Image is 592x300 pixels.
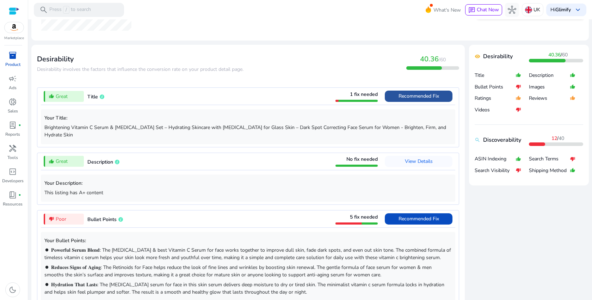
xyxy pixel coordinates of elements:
p: Videos [475,106,516,114]
mat-icon: thumb_down_alt [570,153,575,165]
span: lab_profile [8,121,17,129]
img: amazon.svg [5,22,24,33]
mat-icon: thumb_up_alt [49,159,54,164]
span: code_blocks [8,167,17,176]
span: inventory_2 [8,51,17,60]
p: Description [529,72,570,79]
span: / [63,6,69,14]
p: Ads [9,85,17,91]
b: Glimify [555,6,571,13]
span: 𝐇𝐲𝐝𝐫𝐚𝐭𝐢𝐨𝐧 𝐓𝐡𝐚𝐭 𝐋𝐚𝐬𝐭𝐬: The [MEDICAL_DATA] serum for face in this skin serum delivers deep moisture... [44,281,444,295]
p: Shipping Method [529,167,570,174]
p: Product [5,61,20,68]
button: Recommended Fix [385,213,452,225]
span: Chat Now [477,6,499,13]
span: Great [56,158,68,165]
mat-icon: thumb_down_alt [516,104,521,116]
span: No fix needed [346,156,378,163]
p: UK [534,4,540,16]
button: View Details [385,156,452,167]
p: Press to search [49,6,91,14]
p: ASIN Indexing [475,155,516,163]
p: Resources [3,201,23,207]
span: campaign [8,74,17,83]
mat-icon: thumb_up_alt [570,81,575,93]
span: Recommended Fix [399,215,439,222]
h3: Desirability [37,55,243,63]
button: hub [505,3,519,17]
p: Reports [5,131,20,137]
p: Reviews [529,95,570,102]
p: This listing has A+ content [44,189,452,196]
mat-icon: thumb_up_alt [570,165,575,176]
p: Title [475,72,516,79]
span: 𝐏𝐨𝐰𝐞𝐫𝐟𝐮𝐥 𝐒𝐞𝐫𝐮𝐦 𝐁𝐥𝐞𝐧𝐝: The [MEDICAL_DATA] & best Vitamin C Serum for face works together to improv... [44,247,451,261]
span: Description [87,159,113,165]
p: Ratings [475,95,516,102]
span: chat [468,7,475,14]
span: Desirability involves the factors that influence the conversion rate on your product detail page. [37,66,243,73]
p: Tools [7,154,18,161]
span: 40 [559,135,564,142]
mat-icon: search [475,137,480,143]
span: hub [508,6,516,14]
span: Recommended Fix [399,93,439,99]
img: uk.svg [525,6,532,13]
b: 40.36 [548,51,561,58]
span: 5 fix needed [350,214,378,220]
mat-icon: brightness_1 [44,247,49,252]
p: Bullet Points [475,84,516,91]
span: Title [87,93,98,100]
p: Hi [550,7,571,12]
span: / [551,135,564,142]
p: Sales [8,108,18,114]
span: handyman [8,144,17,153]
h5: Your Bullet Points: [44,238,452,244]
mat-icon: thumb_up_alt [49,93,54,99]
mat-icon: thumb_up_alt [516,92,521,104]
p: Brightening Vitamin C Serum & [MEDICAL_DATA] Set – Hydrating Skincare with [MEDICAL_DATA] for Gla... [44,124,452,139]
span: 40.36 [420,54,439,64]
h5: Your Title: [44,115,452,121]
span: 1 fix needed [350,91,378,98]
span: keyboard_arrow_down [574,6,582,14]
span: Great [56,93,68,100]
span: donut_small [8,98,17,106]
span: fiber_manual_record [18,194,21,196]
p: Search Terms [529,155,570,163]
mat-icon: thumb_up_alt [570,69,575,81]
p: Search Visibility [475,167,516,174]
b: Desirability [483,52,513,61]
span: 𝐑𝐞𝐝𝐮𝐜𝐞𝐬 𝐒𝐢𝐠𝐧𝐬 𝐨𝐟 𝐀𝐠𝐢𝐧𝐠: The Retinoids for Face helps reduce the look of fine lines and wrinkles b... [44,264,432,278]
mat-icon: brightness_1 [44,265,49,270]
button: Recommended Fix [385,91,452,102]
h5: Your Description: [44,180,452,186]
span: View Details [405,158,433,165]
span: Poor [56,215,66,223]
span: dark_mode [8,286,17,294]
b: Discoverability [483,136,521,144]
mat-icon: thumb_up_alt [516,69,521,81]
span: What's New [433,4,461,16]
p: Developers [2,178,24,184]
span: fiber_manual_record [18,124,21,127]
button: chatChat Now [465,4,502,16]
span: search [39,6,48,14]
b: 12 [551,135,557,142]
mat-icon: thumb_down_alt [516,81,521,93]
span: book_4 [8,191,17,199]
span: Bullet Points [87,216,117,223]
mat-icon: thumb_down_alt [49,216,54,222]
span: 60 [562,51,568,58]
mat-icon: thumb_up_alt [570,92,575,104]
mat-icon: remove_red_eye [475,54,480,59]
mat-icon: thumb_up_alt [516,153,521,165]
span: /60 [439,56,446,63]
p: Images [529,84,570,91]
mat-icon: brightness_1 [44,282,49,287]
span: / [548,51,568,58]
mat-icon: thumb_down_alt [516,165,521,176]
p: Marketplace [4,36,24,41]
